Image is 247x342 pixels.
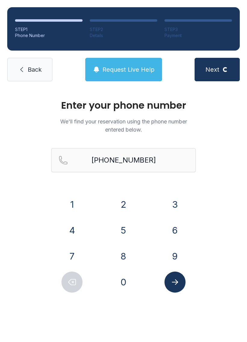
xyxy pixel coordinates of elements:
[28,65,42,74] span: Back
[164,33,232,39] div: Payment
[90,33,157,39] div: Details
[164,272,186,293] button: Submit lookup form
[113,272,134,293] button: 0
[164,246,186,267] button: 9
[61,194,83,215] button: 1
[15,33,83,39] div: Phone Number
[164,26,232,33] div: STEP 3
[61,272,83,293] button: Delete number
[51,101,196,110] h1: Enter your phone number
[113,246,134,267] button: 8
[15,26,83,33] div: STEP 1
[113,194,134,215] button: 2
[164,220,186,241] button: 6
[51,117,196,134] p: We'll find your reservation using the phone number entered below.
[102,65,155,74] span: Request Live Help
[90,26,157,33] div: STEP 2
[113,220,134,241] button: 5
[205,65,219,74] span: Next
[61,220,83,241] button: 4
[61,246,83,267] button: 7
[164,194,186,215] button: 3
[51,148,196,172] input: Reservation phone number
